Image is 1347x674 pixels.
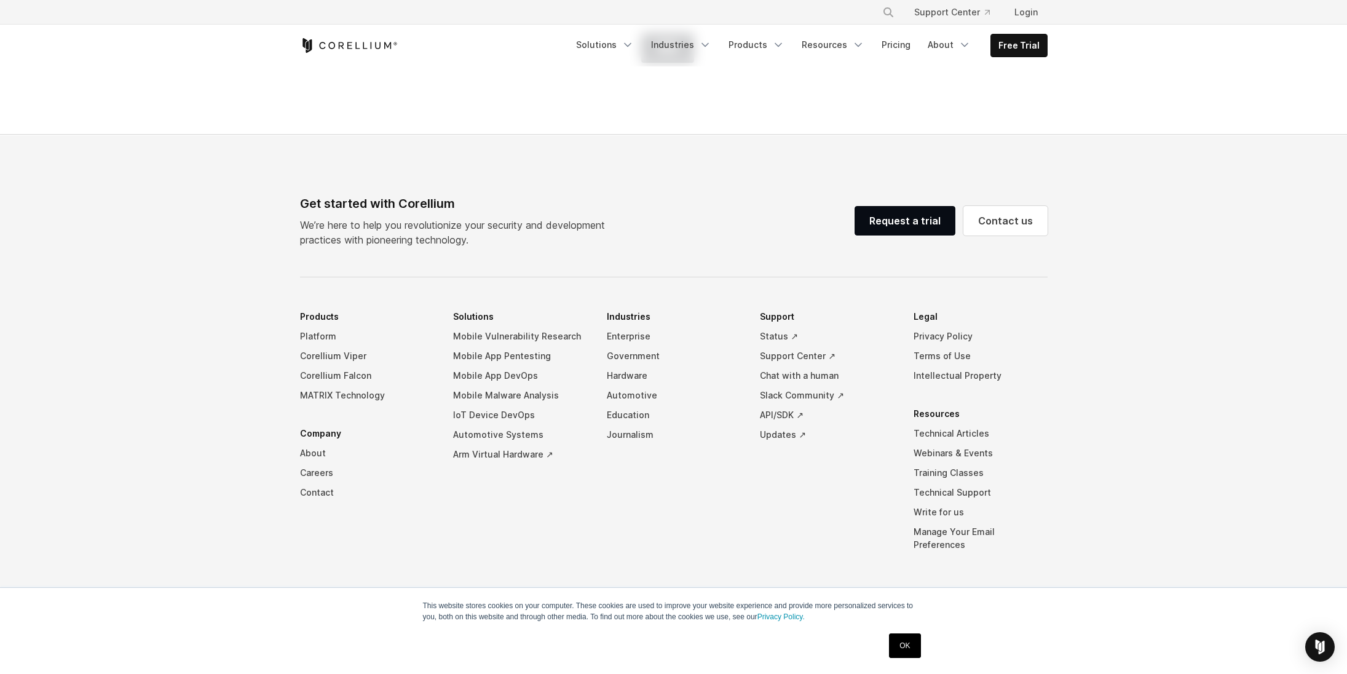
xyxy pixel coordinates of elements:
a: Mobile App DevOps [453,366,587,386]
a: About [920,34,978,56]
div: Get started with Corellium [300,194,615,213]
a: Arm Virtual Hardware ↗ [453,445,587,464]
a: Resources [794,34,872,56]
a: Privacy Policy [914,327,1048,346]
a: Solutions [569,34,641,56]
a: Chat with a human [760,366,894,386]
a: Products [721,34,792,56]
p: This website stores cookies on your computer. These cookies are used to improve your website expe... [423,600,925,622]
a: Platform [300,327,434,346]
a: Contact us [963,206,1048,236]
a: Technical Support [914,483,1048,502]
a: IoT Device DevOps [453,405,587,425]
a: Government [607,346,741,366]
a: Mobile Vulnerability Research [453,327,587,346]
a: Journalism [607,425,741,445]
a: Corellium Home [300,38,398,53]
p: We’re here to help you revolutionize your security and development practices with pioneering tech... [300,218,615,247]
a: Webinars & Events [914,443,1048,463]
a: Request a trial [855,206,955,236]
a: Slack Community ↗ [760,386,894,405]
a: Login [1005,1,1048,23]
a: Education [607,405,741,425]
div: Navigation Menu [867,1,1048,23]
a: Training Classes [914,463,1048,483]
a: Careers [300,463,434,483]
a: Manage Your Email Preferences [914,522,1048,555]
a: Corellium Falcon [300,366,434,386]
a: Write for us [914,502,1048,522]
a: Support Center ↗ [760,346,894,366]
a: API/SDK ↗ [760,405,894,425]
a: Terms of Use [914,346,1048,366]
a: Enterprise [607,327,741,346]
a: Contact [300,483,434,502]
div: Open Intercom Messenger [1305,632,1335,662]
div: Navigation Menu [569,34,1048,57]
div: Navigation Menu [300,307,1048,573]
a: Corellium Viper [300,346,434,366]
a: MATRIX Technology [300,386,434,405]
a: Updates ↗ [760,425,894,445]
a: Privacy Policy. [757,613,805,621]
a: Industries [644,34,719,56]
a: Intellectual Property [914,366,1048,386]
a: Mobile App Pentesting [453,346,587,366]
a: OK [889,633,920,658]
a: Support Center [904,1,1000,23]
a: Pricing [874,34,918,56]
a: About [300,443,434,463]
a: Automotive Systems [453,425,587,445]
button: Search [877,1,899,23]
a: Free Trial [991,34,1047,57]
a: Hardware [607,366,741,386]
a: Automotive [607,386,741,405]
a: Mobile Malware Analysis [453,386,587,405]
a: Technical Articles [914,424,1048,443]
a: Status ↗ [760,327,894,346]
